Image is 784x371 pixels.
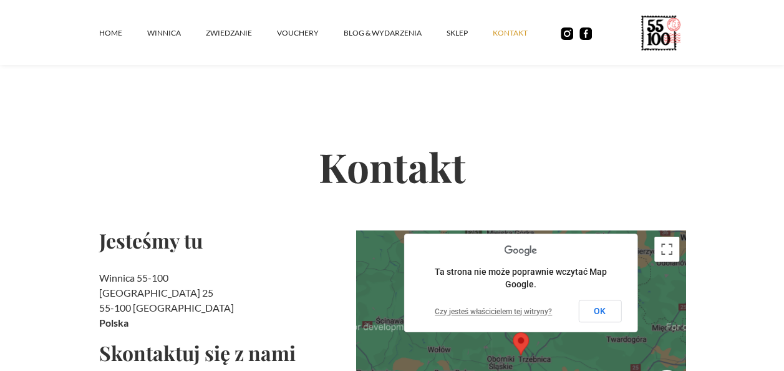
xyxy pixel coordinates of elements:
[447,14,493,52] a: SKLEP
[99,230,346,250] h2: Jesteśmy tu
[277,14,344,52] a: vouchery
[99,14,147,52] a: Home
[344,14,447,52] a: Blog & Wydarzenia
[654,237,679,262] button: Włącz widok pełnoekranowy
[493,14,553,52] a: kontakt
[147,14,206,52] a: winnica
[99,343,346,363] h2: Skontaktuj się z nami
[578,300,621,322] button: OK
[435,307,552,316] a: Czy jesteś właścicielem tej witryny?
[99,102,685,230] h2: Kontakt
[99,270,346,330] h2: Winnica 55-100 [GEOGRAPHIC_DATA] 25 55-100 [GEOGRAPHIC_DATA]
[435,267,607,289] span: Ta strona nie może poprawnie wczytać Map Google.
[513,332,529,355] div: Map pin
[206,14,277,52] a: ZWIEDZANIE
[99,317,128,329] strong: Polska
